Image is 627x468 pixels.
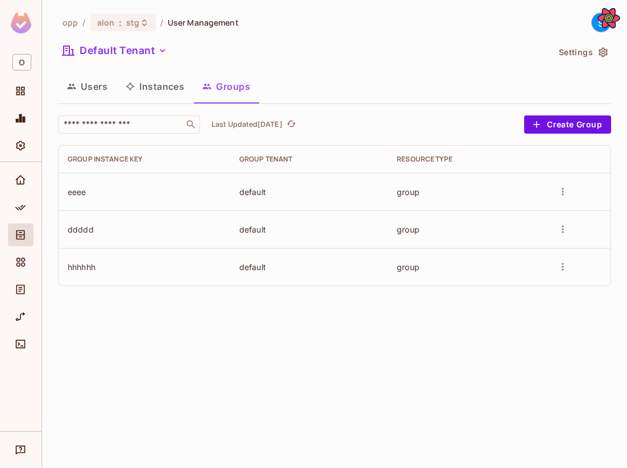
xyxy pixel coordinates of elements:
[591,13,611,32] div: s
[8,80,34,102] div: Projects
[8,134,34,157] div: Settings
[68,155,221,164] div: Group Instance Key
[554,183,571,200] button: more
[58,72,117,101] button: Users
[8,438,34,461] div: Help & Updates
[388,210,545,248] td: group
[63,17,78,28] span: the active workspace
[597,7,620,30] button: Open React Query Devtools
[8,223,34,246] div: Directory
[97,17,115,28] span: alon
[8,196,34,219] div: Policy
[285,118,298,131] button: refresh
[554,258,571,275] button: more
[388,248,545,285] td: group
[8,251,34,274] div: Elements
[211,120,283,129] p: Last Updated [DATE]
[8,49,34,75] div: Workspace: opp
[126,17,139,28] span: stg
[554,43,611,61] button: Settings
[554,221,571,238] button: more
[59,248,230,285] td: hhhhhh
[230,173,388,210] td: default
[230,248,388,285] td: default
[58,42,172,60] button: Default Tenant
[8,107,34,130] div: Monitoring
[59,173,230,210] td: eeee
[239,155,379,164] div: Group Tenant
[11,13,31,34] img: SReyMgAAAABJRU5ErkJggg==
[230,210,388,248] td: default
[193,72,259,101] button: Groups
[8,305,34,328] div: URL Mapping
[286,119,296,130] span: refresh
[82,17,85,28] li: /
[8,333,34,355] div: Connect
[397,155,536,164] div: Resource Type
[168,17,239,28] span: User Management
[388,173,545,210] td: group
[8,169,34,192] div: Home
[13,54,31,71] span: O
[283,118,298,131] span: Click to refresh data
[117,72,193,101] button: Instances
[59,210,230,248] td: ddddd
[118,18,122,27] span: :
[8,278,34,301] div: Audit Log
[524,115,611,134] button: Create Group
[160,17,163,28] li: /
